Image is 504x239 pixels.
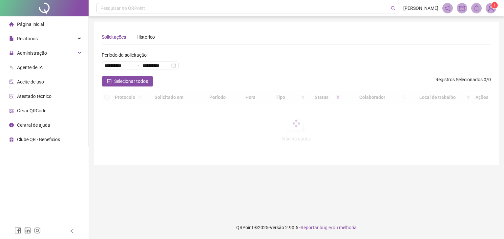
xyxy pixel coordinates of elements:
[17,94,52,99] span: Atestado técnico
[102,76,153,86] button: Selecionar todos
[17,50,47,56] span: Administração
[9,123,14,127] span: info-circle
[9,137,14,142] span: gift
[17,22,44,27] span: Página inicial
[135,63,140,68] span: swap-right
[9,108,14,113] span: qrcode
[459,5,465,11] span: mail
[136,33,155,41] div: Histórico
[102,33,126,41] div: Solicitações
[70,229,74,233] span: left
[301,225,357,230] span: Reportar bug e/ou melhoria
[89,216,504,239] footer: QRPoint © 2025 - 2.90.5 -
[135,63,140,68] span: to
[17,79,44,84] span: Aceite de uso
[486,3,496,13] img: 93678
[17,122,50,128] span: Central de ajuda
[493,3,496,8] span: 1
[491,2,498,9] sup: Atualize o seu contato no menu Meus Dados
[9,36,14,41] span: file
[17,36,38,41] span: Relatórios
[9,94,14,99] span: solution
[270,225,284,230] span: Versão
[107,79,112,83] span: check-square
[14,227,21,234] span: facebook
[17,137,60,142] span: Clube QR - Beneficios
[9,80,14,84] span: audit
[445,5,451,11] span: notification
[435,76,491,86] span: : 0 / 0
[403,5,438,12] span: [PERSON_NAME]
[114,78,148,85] span: Selecionar todos
[391,6,396,11] span: search
[9,51,14,55] span: lock
[34,227,41,234] span: instagram
[435,77,483,82] span: Registros Selecionados
[473,5,479,11] span: bell
[24,227,31,234] span: linkedin
[9,22,14,27] span: home
[17,65,43,70] span: Agente de IA
[102,50,151,60] label: Período da solicitação
[17,108,46,113] span: Gerar QRCode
